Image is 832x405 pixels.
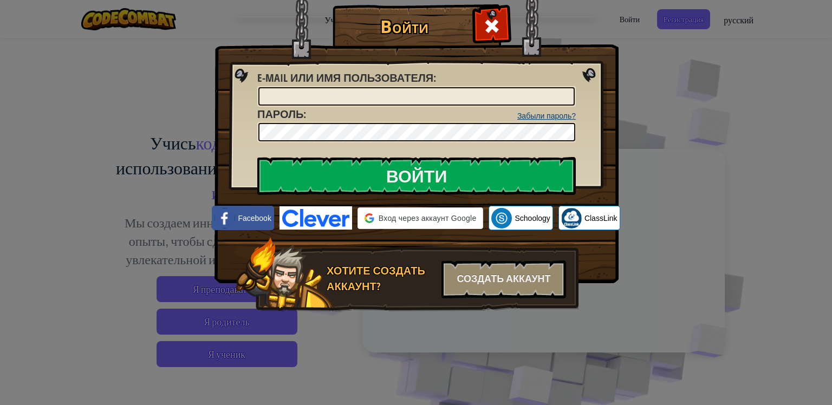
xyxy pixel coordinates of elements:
img: classlink-logo-small.png [561,208,582,228]
h1: Войти [335,17,473,36]
img: schoology.png [491,208,512,228]
span: E-mail или имя пользователя [257,70,433,85]
span: Facebook [238,213,271,224]
span: ClassLink [584,213,617,224]
div: Хотите создать аккаунт? [327,263,435,294]
a: Забыли пароль? [517,112,576,120]
div: Создать аккаунт [441,260,566,298]
label: : [257,70,436,86]
span: Schoology [515,213,550,224]
div: Вход через аккаунт Google [357,207,484,229]
img: clever-logo-blue.png [279,206,352,230]
span: Вход через аккаунт Google [379,213,477,224]
span: Пароль [257,107,303,121]
input: Войти [257,157,576,195]
img: facebook_small.png [214,208,235,228]
label: : [257,107,306,122]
